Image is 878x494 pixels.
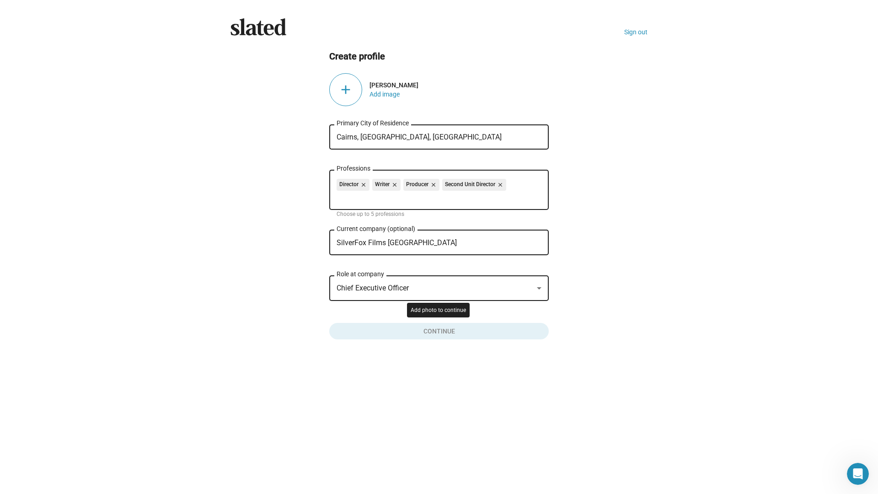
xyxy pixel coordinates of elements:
[337,211,404,218] mat-hint: Choose up to 5 professions
[372,179,401,191] mat-chip: Writer
[390,181,398,189] mat-icon: close
[337,179,369,191] mat-chip: Director
[495,181,503,189] mat-icon: close
[337,284,409,292] span: Chief Executive Officer
[359,181,367,189] mat-icon: close
[442,179,506,191] mat-chip: Second Unit Director
[369,81,549,89] div: [PERSON_NAME]
[369,91,400,98] button: Open Add Image Dialog
[407,303,470,317] div: Add photo to continue
[329,50,549,63] h2: Create profile
[847,463,869,485] iframe: Intercom live chat
[428,181,437,189] mat-icon: close
[624,28,648,36] a: Sign out
[403,179,439,191] mat-chip: Producer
